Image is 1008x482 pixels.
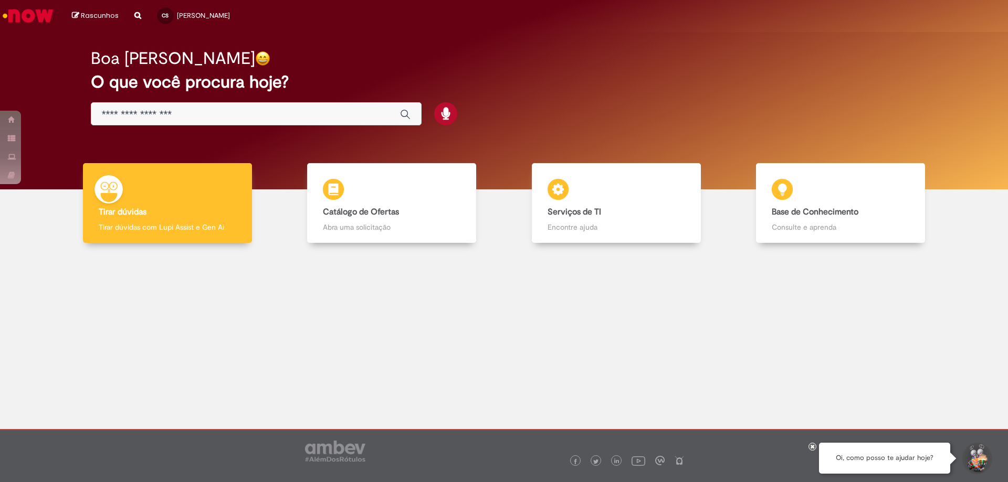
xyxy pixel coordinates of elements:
[819,443,950,474] div: Oi, como posso te ajudar hoje?
[91,49,255,68] h2: Boa [PERSON_NAME]
[548,207,601,217] b: Serviços de TI
[99,207,146,217] b: Tirar dúvidas
[177,11,230,20] span: [PERSON_NAME]
[504,163,729,243] a: Serviços de TI Encontre ajuda
[655,456,665,465] img: logo_footer_workplace.png
[81,10,119,20] span: Rascunhos
[323,207,399,217] b: Catálogo de Ofertas
[632,454,645,467] img: logo_footer_youtube.png
[255,51,270,66] img: happy-face.png
[772,222,909,232] p: Consulte e aprenda
[961,443,992,474] button: Iniciar Conversa de Suporte
[72,11,119,21] a: Rascunhos
[593,459,598,464] img: logo_footer_twitter.png
[280,163,505,243] a: Catálogo de Ofertas Abra uma solicitação
[729,163,953,243] a: Base de Conhecimento Consulte e aprenda
[675,456,684,465] img: logo_footer_naosei.png
[323,222,460,232] p: Abra uma solicitação
[573,459,578,464] img: logo_footer_facebook.png
[1,5,55,26] img: ServiceNow
[772,207,858,217] b: Base de Conhecimento
[162,12,169,19] span: CS
[614,458,619,465] img: logo_footer_linkedin.png
[91,73,918,91] h2: O que você procura hoje?
[548,222,685,232] p: Encontre ajuda
[55,163,280,243] a: Tirar dúvidas Tirar dúvidas com Lupi Assist e Gen Ai
[99,222,236,232] p: Tirar dúvidas com Lupi Assist e Gen Ai
[305,441,365,462] img: logo_footer_ambev_rotulo_gray.png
